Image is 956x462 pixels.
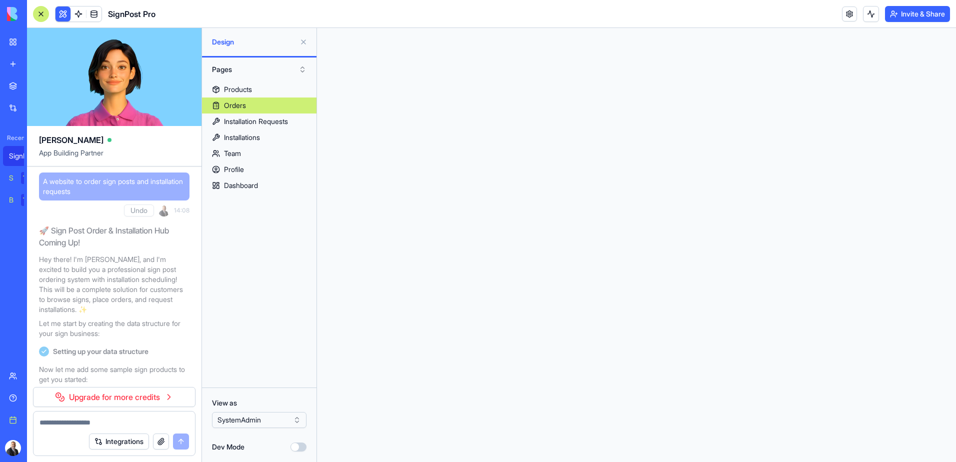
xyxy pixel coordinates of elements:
[33,387,195,407] a: Upgrade for more credits
[9,173,14,183] div: Social Media Content Generator
[224,116,288,126] div: Installation Requests
[21,194,37,206] div: TRY
[3,146,43,166] a: SignPost Pro
[202,177,316,193] a: Dashboard
[39,318,189,338] p: Let me start by creating the data structure for your sign business:
[108,8,155,20] span: SignPost Pro
[224,180,258,190] div: Dashboard
[124,204,154,216] button: Undo
[224,100,246,110] div: Orders
[53,346,148,356] span: Setting up your data structure
[224,84,252,94] div: Products
[885,6,950,22] button: Invite & Share
[89,433,149,449] button: Integrations
[158,204,170,216] img: ACg8ocLBKVDv-t24ZmSdbx4-sXTpmyPckNZ7SWjA-tiWuwpKsCaFGmO6aA=s96-c
[202,113,316,129] a: Installation Requests
[39,148,189,166] span: App Building Partner
[5,440,21,456] img: ACg8ocLBKVDv-t24ZmSdbx4-sXTpmyPckNZ7SWjA-tiWuwpKsCaFGmO6aA=s96-c
[43,176,185,196] span: A website to order sign posts and installation requests
[21,172,37,184] div: TRY
[202,81,316,97] a: Products
[212,37,295,47] span: Design
[3,190,43,210] a: Blog Generation ProTRY
[212,398,306,408] label: View as
[9,151,37,161] div: SignPost Pro
[39,364,189,384] p: Now let me add some sample sign products to get you started:
[39,134,103,146] span: [PERSON_NAME]
[212,442,244,452] label: Dev Mode
[202,97,316,113] a: Orders
[7,7,69,21] img: logo
[224,164,244,174] div: Profile
[224,148,241,158] div: Team
[3,168,43,188] a: Social Media Content GeneratorTRY
[224,132,260,142] div: Installations
[3,134,24,142] span: Recent
[39,224,189,248] h2: 🚀 Sign Post Order & Installation Hub Coming Up!
[174,206,189,214] span: 14:08
[202,129,316,145] a: Installations
[207,61,311,77] button: Pages
[39,254,189,314] p: Hey there! I'm [PERSON_NAME], and I'm excited to build you a professional sign post ordering syst...
[9,195,14,205] div: Blog Generation Pro
[202,161,316,177] a: Profile
[202,145,316,161] a: Team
